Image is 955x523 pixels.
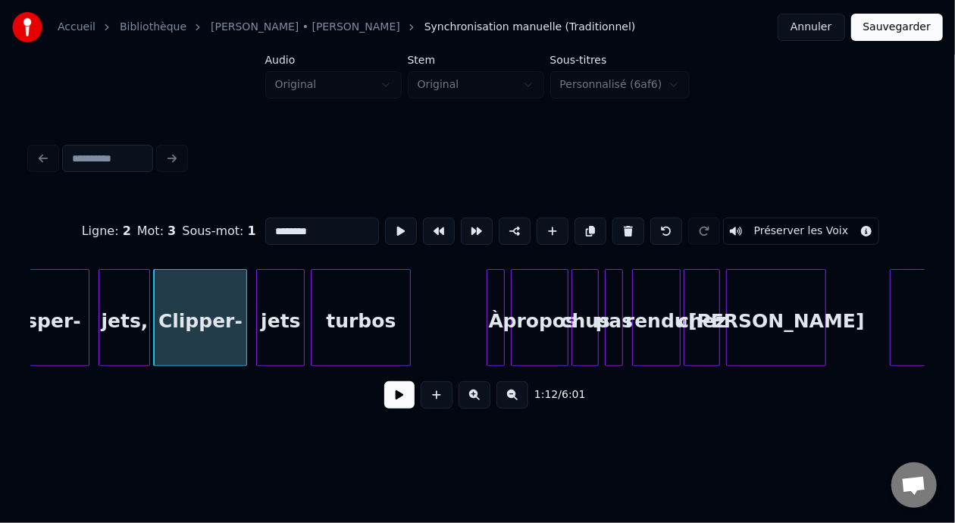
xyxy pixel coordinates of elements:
[723,218,880,245] button: Toggle
[182,222,255,240] div: Sous-mot :
[408,55,544,65] label: Stem
[851,14,943,41] button: Sauvegarder
[550,55,690,65] label: Sous-titres
[248,224,256,238] span: 1
[424,20,636,35] span: Synchronisation manuelle (Traditionnel)
[82,222,131,240] div: Ligne :
[534,387,571,402] div: /
[211,20,400,35] a: [PERSON_NAME] • [PERSON_NAME]
[265,55,402,65] label: Audio
[168,224,176,238] span: 3
[534,387,558,402] span: 1:12
[123,224,131,238] span: 2
[562,387,585,402] span: 6:01
[12,12,42,42] img: youka
[891,462,937,508] div: Ouvrir le chat
[58,20,636,35] nav: breadcrumb
[137,222,177,240] div: Mot :
[778,14,844,41] button: Annuler
[120,20,186,35] a: Bibliothèque
[58,20,95,35] a: Accueil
